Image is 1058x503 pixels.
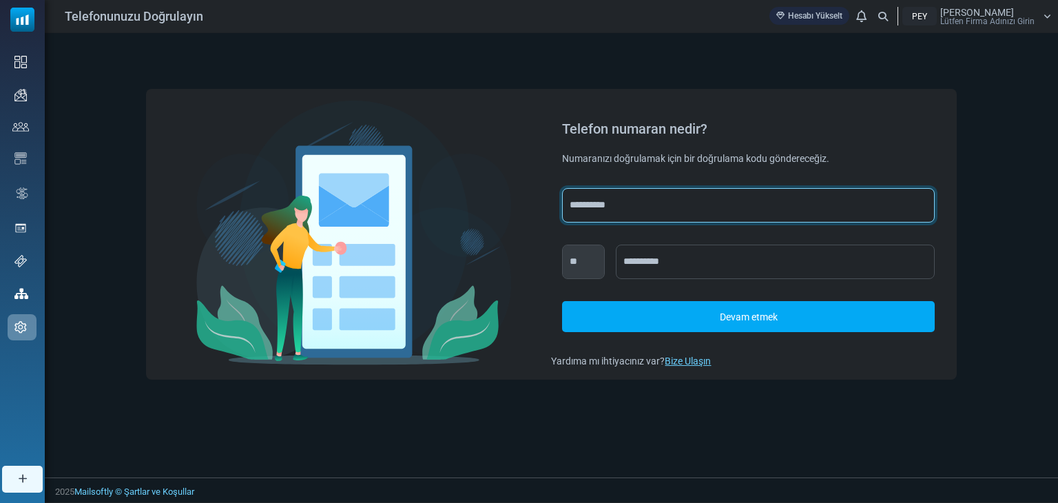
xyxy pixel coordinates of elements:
img: campaigns-icon.png [14,89,27,101]
img: email-templates-icon.svg [14,152,27,165]
a: Mailsoftly © [74,486,122,497]
a: PEY [PERSON_NAME] Lütfen Firma Adınızı Girin [902,7,1051,25]
font: Numaranızı doğrulamak için bir doğrulama kodu göndereceğiz. [562,153,829,164]
img: settings-icon.svg [14,321,27,333]
font: PEY [912,12,927,21]
font: Yardıma mı ihtiyacınız var? [551,356,665,367]
a: Şartlar ve Koşullar [124,486,194,497]
font: Hesabı Yükselt [788,11,842,21]
img: support-icon.svg [14,255,27,267]
font: 2025 [55,486,74,497]
font: [PERSON_NAME] [940,7,1014,18]
span: çeviri eksik: en.layouts.footer.terms_and_conditions [124,486,194,497]
img: mailsoftly_icon_blue_white.svg [10,8,34,32]
font: Telefon numaran nedir? [562,121,707,137]
img: dashboard-icon.svg [14,56,27,68]
a: Bize Ulaşın [665,356,711,367]
img: workflow.svg [14,185,30,201]
font: Lütfen Firma Adınızı Girin [940,17,1035,26]
font: Telefonunuzu Doğrulayın [65,9,203,23]
a: Hesabı Yükselt [769,7,849,25]
img: contacts-icon.svg [12,122,29,132]
img: landing_pages.svg [14,222,27,234]
font: Devam etmek [720,311,778,322]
